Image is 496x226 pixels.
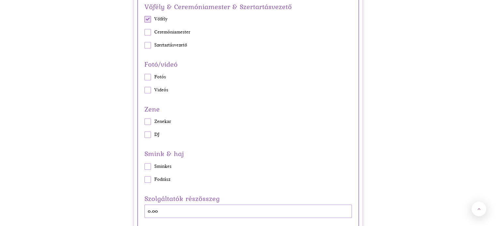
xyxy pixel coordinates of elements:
span: Fotó/videó [144,58,352,70]
span: DJ [154,131,159,138]
span: Zenekar [154,118,171,125]
span: Sminkes [154,163,172,170]
label: Szolgáltatók részösszeg [144,193,352,205]
span: Smink & haj [144,148,352,160]
label: Fotós [144,74,352,80]
label: Sminkes [144,163,352,170]
label: Zenekar [144,118,352,125]
span: Zene [144,103,352,115]
label: DJ [144,131,352,138]
span: Ceremóniamester [154,29,190,35]
label: Ceremóniamester [144,29,352,35]
label: Vőfély [144,16,352,22]
span: Vőfély & Ceremóniamester & Szertartásvezető [144,1,352,13]
span: Videós [154,87,168,93]
span: Szertartásvezető [154,42,187,48]
label: Videós [144,87,352,93]
label: Fodrász [144,176,352,183]
span: Fotós [154,74,166,80]
span: Fodrász [154,176,170,183]
label: Szertartásvezető [144,42,352,48]
span: Vőfély [154,16,168,22]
